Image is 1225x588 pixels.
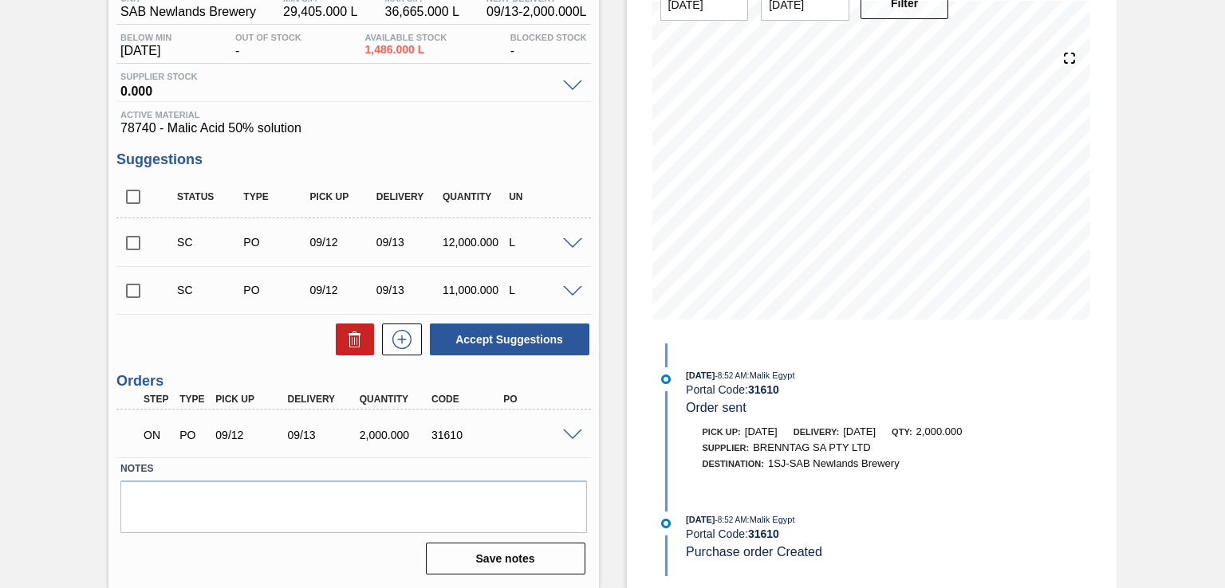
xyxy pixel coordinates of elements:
[703,459,764,468] span: Destination:
[173,236,246,249] div: Suggestion Created
[120,5,256,19] span: SAB Newlands Brewery
[892,427,912,437] span: Qty:
[120,44,171,58] span: [DATE]
[745,425,778,437] span: [DATE]
[439,191,511,202] div: Quantity
[364,33,447,42] span: Available Stock
[686,383,1065,396] div: Portal Code:
[144,429,171,441] p: ON
[486,5,586,19] span: 09/13 - 2,000.000 L
[768,457,900,469] span: 1SJ-SAB Newlands Brewery
[120,72,554,81] span: Supplier Stock
[284,394,363,405] div: Delivery
[120,33,171,42] span: Below Min
[747,370,795,380] span: : Malik Egypt
[422,322,591,357] div: Accept Suggestions
[239,284,312,296] div: Purchase order
[385,5,459,19] span: 36,665.000 L
[239,236,312,249] div: Purchase order
[661,374,671,384] img: atual
[306,236,379,249] div: 09/12/2025
[374,323,422,355] div: New suggestion
[439,236,511,249] div: 12,000.000
[140,394,175,405] div: Step
[173,191,246,202] div: Status
[211,429,290,441] div: 09/12/2025
[703,427,741,437] span: Pick up:
[753,441,870,453] span: BRENNTAG SA PTY LTD
[426,543,585,574] button: Save notes
[211,394,290,405] div: Pick up
[715,371,747,380] span: - 8:52 AM
[505,236,577,249] div: L
[283,5,357,19] span: 29,405.000 L
[506,33,591,58] div: -
[120,110,586,120] span: Active Material
[686,370,715,380] span: [DATE]
[703,443,750,453] span: Supplier:
[231,33,305,58] div: -
[510,33,587,42] span: Blocked Stock
[120,457,586,480] label: Notes
[794,427,839,437] span: Delivery:
[427,429,506,441] div: 31610
[364,44,447,56] span: 1,486.000 L
[372,284,445,296] div: 09/13/2025
[748,527,779,540] strong: 31610
[120,121,586,135] span: 78740 - Malic Acid 50% solution
[505,284,577,296] div: L
[372,236,445,249] div: 09/13/2025
[499,394,578,405] div: PO
[715,515,747,524] span: - 8:52 AM
[356,429,435,441] div: 2,000.000
[239,191,312,202] div: Type
[116,151,590,168] h3: Suggestions
[916,425,963,437] span: 2,000.000
[235,33,301,42] span: Out Of Stock
[505,191,577,202] div: UN
[686,515,715,524] span: [DATE]
[748,383,779,396] strong: 31610
[173,284,246,296] div: Suggestion Created
[372,191,445,202] div: Delivery
[284,429,363,441] div: 09/13/2025
[430,323,589,355] button: Accept Suggestions
[120,81,554,97] span: 0.000
[356,394,435,405] div: Quantity
[686,401,746,414] span: Order sent
[747,515,795,524] span: : Malik Egypt
[175,429,211,441] div: Purchase order
[306,284,379,296] div: 09/12/2025
[427,394,506,405] div: Code
[175,394,211,405] div: Type
[843,425,876,437] span: [DATE]
[140,417,175,453] div: Negotiating Order
[306,191,379,202] div: Pick up
[661,519,671,528] img: atual
[686,545,822,559] span: Purchase order Created
[439,284,511,296] div: 11,000.000
[116,373,590,390] h3: Orders
[328,323,374,355] div: Delete Suggestions
[686,527,1065,540] div: Portal Code:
